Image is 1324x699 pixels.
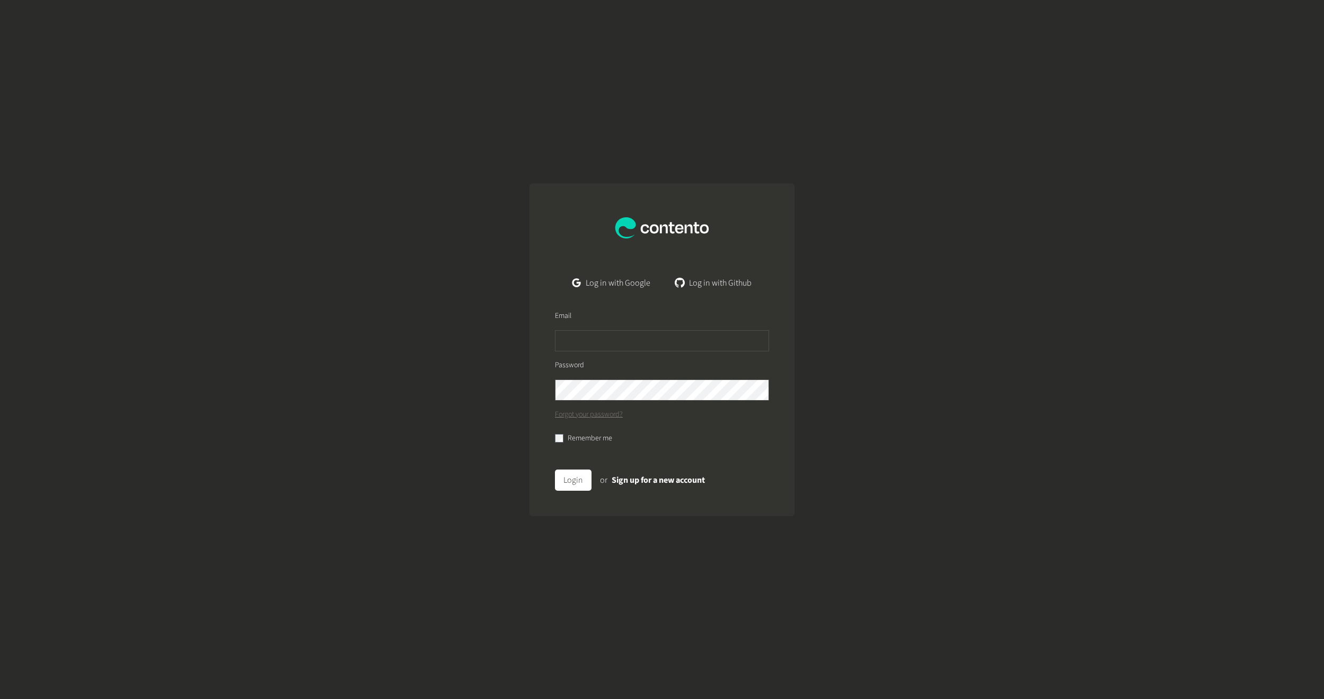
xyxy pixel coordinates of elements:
a: Forgot your password? [555,409,623,420]
span: or [600,474,607,486]
a: Sign up for a new account [612,474,705,486]
label: Email [555,311,571,322]
a: Log in with Github [667,272,760,294]
button: Login [555,470,592,491]
a: Log in with Google [564,272,659,294]
label: Remember me [568,433,612,444]
label: Password [555,360,584,371]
